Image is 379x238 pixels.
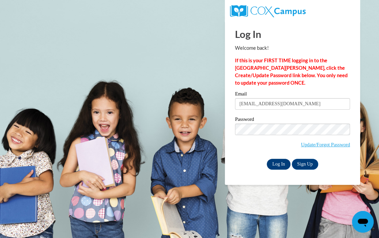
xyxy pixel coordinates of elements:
a: Sign Up [292,159,318,170]
h1: Log In [235,27,350,41]
a: Update/Forgot Password [301,142,350,147]
img: COX Campus [230,5,306,17]
label: Password [235,117,350,124]
strong: If this is your FIRST TIME logging in to the [GEOGRAPHIC_DATA][PERSON_NAME], click the Create/Upd... [235,58,348,86]
input: Log In [267,159,290,170]
iframe: Button to launch messaging window [352,211,374,233]
label: Email [235,91,350,98]
p: Welcome back! [235,44,350,52]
